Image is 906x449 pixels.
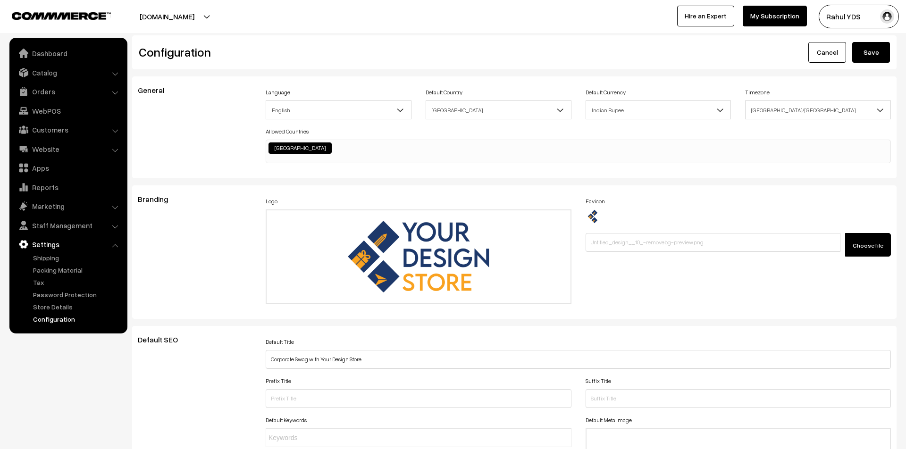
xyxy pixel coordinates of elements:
a: Reports [12,179,124,196]
li: India [268,142,332,154]
a: Website [12,141,124,158]
label: Default Keywords [266,416,307,424]
label: Default Country [426,88,462,97]
span: English [266,100,411,119]
a: WebPOS [12,102,124,119]
a: Shipping [31,253,124,263]
label: Prefix Title [266,377,291,385]
span: Branding [138,194,179,204]
span: Asia/Kolkata [746,102,890,118]
label: Default Title [266,338,294,346]
label: Logo [266,197,277,206]
a: Customers [12,121,124,138]
a: My Subscription [743,6,807,26]
span: General [138,85,176,95]
h2: Configuration [139,45,507,59]
a: Configuration [31,314,124,324]
input: Prefix Title [266,389,571,408]
label: Suffix Title [586,377,611,385]
input: Untitled_design__10_-removebg-preview.png [586,233,841,252]
span: English [266,102,411,118]
a: Store Details [31,302,124,312]
a: Apps [12,159,124,176]
img: user [880,9,894,24]
a: Hire an Expert [677,6,734,26]
span: Default SEO [138,335,189,344]
a: Password Protection [31,290,124,299]
label: Default Currency [586,88,626,97]
label: Favicon [586,197,605,206]
img: COMMMERCE [12,12,111,19]
button: Rahul YDS [819,5,899,28]
input: Suffix Title [586,389,891,408]
img: 16964876975332Untitled_design__10_-removebg-preview.png [586,209,600,224]
span: Indian Rupee [586,102,731,118]
label: Timezone [745,88,770,97]
a: Orders [12,83,124,100]
label: Default Meta Image [586,416,632,424]
span: India [426,100,571,119]
input: Keywords [268,433,351,443]
a: Settings [12,236,124,253]
label: Language [266,88,290,97]
a: Packing Material [31,265,124,275]
a: Dashboard [12,45,124,62]
a: Catalog [12,64,124,81]
span: Asia/Kolkata [745,100,891,119]
input: Title [266,350,891,369]
span: India [426,102,571,118]
a: Staff Management [12,217,124,234]
span: Choose file [853,242,883,249]
a: Tax [31,277,124,287]
button: [DOMAIN_NAME] [107,5,227,28]
span: Indian Rupee [586,100,731,119]
label: Allowed Countries [266,127,309,136]
button: Save [852,42,890,63]
a: COMMMERCE [12,9,94,21]
a: Marketing [12,198,124,215]
a: Cancel [808,42,846,63]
